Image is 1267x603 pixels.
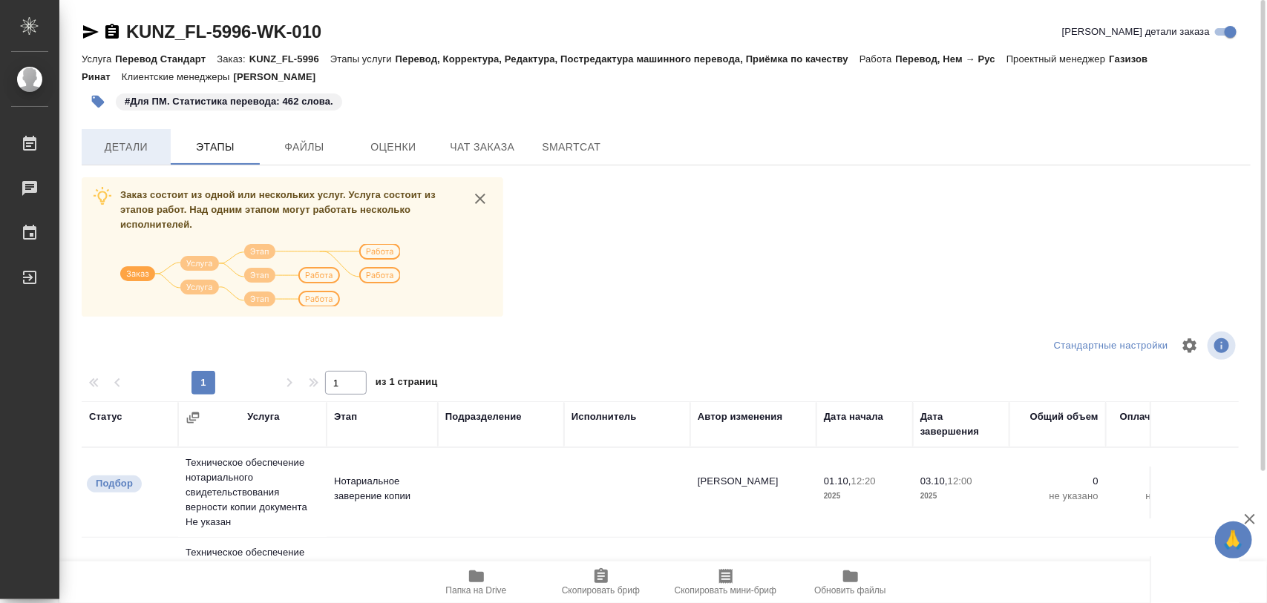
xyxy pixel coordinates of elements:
p: не указано [1017,489,1099,504]
button: 🙏 [1215,521,1252,558]
p: 0 [1113,474,1195,489]
div: Услуга [247,409,279,424]
div: Оплачиваемый объем [1113,409,1195,439]
a: KUNZ_FL-5996-WK-010 [126,22,321,42]
p: Перевод, Корректура, Редактура, Постредактура машинного перевода, Приёмка по качеству [396,53,860,65]
p: KUNZ_FL-5996 [249,53,330,65]
div: Дата начала [824,409,883,424]
button: close [469,188,491,210]
span: Папка на Drive [446,585,507,596]
p: не указано [1113,489,1195,504]
span: Заказ состоит из одной или нескольких услуг. Услуга состоит из этапов работ. Над одним этапом мог... [120,189,436,230]
p: #Для ПМ. Статистика перевода: 462 слова. [125,94,333,109]
p: Нотариальное заверение копии [334,474,430,504]
span: Чат заказа [447,138,518,156]
button: Папка на Drive [414,561,539,603]
button: Обновить файлы [788,561,913,603]
span: Скопировать мини-бриф [675,585,776,596]
p: 12:20 [851,475,876,487]
div: Статус [89,409,122,424]
td: Техническое обеспечение нотариального свидетельствования верности копии документа Не указан [178,448,327,537]
span: SmartCat [536,138,607,156]
p: Этапы услуги [330,53,396,65]
span: Файлы [269,138,340,156]
span: Скопировать бриф [562,585,640,596]
div: Исполнитель [572,409,637,424]
div: Подразделение [445,409,522,424]
button: Скопировать бриф [539,561,664,603]
button: Скопировать мини-бриф [664,561,788,603]
p: 03.10, [920,475,948,487]
span: Оценки [358,138,429,156]
p: [PERSON_NAME] [234,71,327,82]
span: [PERSON_NAME] детали заказа [1062,24,1210,39]
span: Обновить файлы [814,585,886,596]
div: split button [1050,335,1172,357]
button: Скопировать ссылку [103,23,121,41]
p: Заказ: [217,53,249,65]
p: Перевод, Нем → Рус [896,53,1006,65]
p: Услуга [82,53,115,65]
span: Этапы [180,138,251,156]
button: Добавить тэг [82,85,114,118]
span: Настроить таблицу [1172,328,1208,363]
div: Этап [334,409,357,424]
p: Работа [860,53,896,65]
td: [PERSON_NAME] [690,467,816,518]
span: Посмотреть информацию [1208,332,1239,360]
p: 2025 [920,489,1002,504]
p: Подбор [96,476,133,491]
span: Детали [91,138,162,156]
button: Скопировать ссылку для ЯМессенджера [82,23,99,41]
p: 2025 [824,489,906,504]
p: 0 [1017,474,1099,489]
div: Общий объем [1030,409,1099,424]
button: Сгруппировать [186,410,200,425]
span: из 1 страниц [376,373,438,395]
p: 01.10, [824,475,851,487]
p: Перевод Стандарт [115,53,217,65]
p: Проектный менеджер [1006,53,1109,65]
div: Дата завершения [920,409,1002,439]
p: 12:00 [948,475,972,487]
span: 🙏 [1221,524,1246,556]
p: Клиентские менеджеры [122,71,234,82]
div: Автор изменения [698,409,782,424]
